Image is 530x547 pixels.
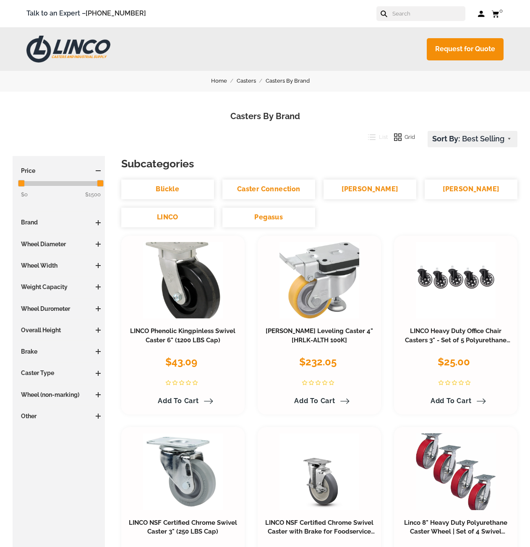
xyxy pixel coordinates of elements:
a: Home [211,76,237,86]
img: LINCO CASTERS & INDUSTRIAL SUPPLY [26,36,110,63]
a: Add to Cart [289,394,350,408]
a: Add to Cart [426,394,486,408]
span: $25.00 [438,356,470,368]
a: [PERSON_NAME] Leveling Caster 4" [HRLK-ALTH 100K] [266,327,373,344]
a: LINCO [121,208,214,227]
button: Grid [388,131,415,143]
h3: Price [17,167,101,175]
h3: Brake [17,347,101,356]
h3: Weight Capacity [17,283,101,291]
h1: Casters By Brand [13,110,517,122]
h3: Caster Type [17,369,101,377]
h3: Wheel Diameter [17,240,101,248]
a: Pegasus [222,208,315,227]
a: Log in [478,10,485,18]
h3: Wheel Durometer [17,305,101,313]
a: Caster Connection [222,180,315,199]
span: $1500 [85,190,101,199]
a: Add to Cart [153,394,213,408]
a: 0 [491,8,504,19]
span: $0 [21,191,28,198]
span: $43.09 [165,356,197,368]
a: LINCO NSF Certified Chrome Swivel Caster 3" (250 LBS Cap) [129,519,237,536]
a: [PHONE_NUMBER] [86,9,146,17]
h3: Subcategories [121,156,517,171]
h3: Wheel Width [17,261,101,270]
a: Casters By Brand [266,76,319,86]
span: 0 [499,8,503,14]
a: [PERSON_NAME] [324,180,416,199]
a: Request for Quote [427,38,504,60]
h3: Overall Height [17,326,101,334]
a: Blickle [121,180,214,199]
span: Add to Cart [431,397,472,405]
span: $232.05 [299,356,337,368]
button: List [362,131,388,143]
a: LINCO Phenolic Kingpinless Swivel Caster 6" (1200 LBS Cap) [130,327,235,344]
span: Add to Cart [158,397,199,405]
input: Search [392,6,465,21]
a: Casters [237,76,266,86]
span: Add to Cart [294,397,335,405]
h3: Other [17,412,101,420]
h3: Wheel (non-marking) [17,391,101,399]
a: LINCO Heavy Duty Office Chair Casters 3" - Set of 5 Polyurethane Swivel Wheels (600 LBS Cap Combi... [405,327,510,362]
h3: Brand [17,218,101,227]
a: [PERSON_NAME] [425,180,517,199]
span: Talk to an Expert – [26,8,146,19]
a: LINCO NSF Certified Chrome Swivel Caster with Brake for Foodservice 6" [265,519,375,545]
